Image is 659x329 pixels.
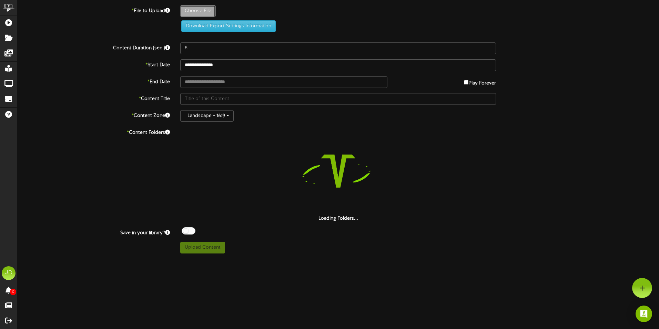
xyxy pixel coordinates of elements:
[12,227,175,237] label: Save in your library?
[318,216,358,221] strong: Loading Folders...
[180,110,234,122] button: Landscape - 16:9
[12,127,175,136] label: Content Folders
[12,42,175,52] label: Content Duration (sec.)
[636,306,652,322] div: Open Intercom Messenger
[12,76,175,86] label: End Date
[180,242,225,253] button: Upload Content
[2,266,16,280] div: JD
[12,59,175,69] label: Start Date
[12,110,175,119] label: Content Zone
[181,20,276,32] button: Download Export Settings Information
[178,23,276,29] a: Download Export Settings Information
[180,93,496,105] input: Title of this Content
[12,93,175,102] label: Content Title
[12,5,175,14] label: File to Upload
[464,80,468,84] input: Play Forever
[10,289,16,295] span: 0
[294,127,382,215] img: loading-spinner-5.png
[464,76,496,87] label: Play Forever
